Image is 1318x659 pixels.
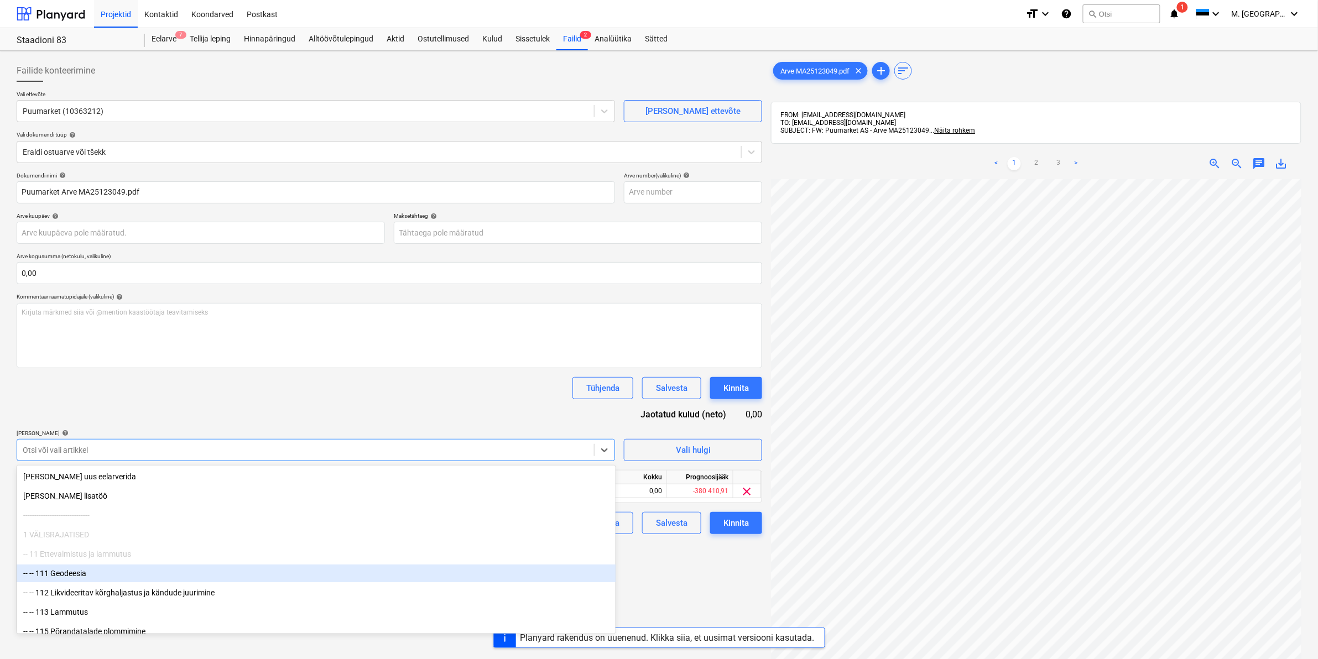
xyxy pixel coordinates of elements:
[17,430,615,437] div: [PERSON_NAME]
[624,439,762,461] button: Vali hulgi
[50,213,59,219] span: help
[624,172,762,179] div: Arve number (valikuline)
[618,408,744,421] div: Jaotatud kulud (neto)
[17,64,95,77] span: Failide konteerimine
[1208,157,1222,170] span: zoom_in
[1008,157,1021,170] a: Page 1 is your current page
[175,31,186,39] span: 7
[17,526,616,543] div: 1 VÄLISRAJATISED
[67,132,76,138] span: help
[580,31,591,39] span: 2
[773,62,868,80] div: Arve MA25123049.pdf
[929,127,975,134] span: ...
[380,28,411,50] a: Aktid
[874,64,888,77] span: add
[237,28,302,50] a: Hinnapäringud
[667,470,733,484] div: Prognoosijääk
[17,487,616,505] div: [PERSON_NAME] lisatöö
[572,377,633,399] button: Tühjenda
[17,603,616,621] div: -- -- 113 Lammutus
[17,131,762,138] div: Vali dokumendi tüüp
[17,222,385,244] input: Arve kuupäeva pole määratud.
[17,468,616,485] div: Lisa uus eelarverida
[17,172,615,179] div: Dokumendi nimi
[17,564,616,582] div: -- -- 111 Geodeesia
[638,28,674,50] a: Sätted
[645,104,741,118] div: [PERSON_NAME] ettevõte
[17,545,616,563] div: -- 11 Ettevalmistus ja lammutus
[183,28,237,50] a: Tellija leping
[723,381,749,395] div: Kinnita
[114,294,123,300] span: help
[710,377,762,399] button: Kinnita
[17,181,615,203] input: Dokumendi nimi
[509,28,556,50] a: Sissetulek
[556,28,588,50] a: Failid2
[642,377,701,399] button: Salvesta
[656,381,687,395] div: Salvesta
[897,64,910,77] span: sort
[744,408,762,421] div: 0,00
[520,632,815,643] div: Planyard rakendus on uuenenud. Klikka siia, et uusimat versiooni kasutada.
[17,584,616,602] div: -- -- 112 Likvideeritav kõrghaljastus ja kändude juurimine
[934,127,975,134] span: Näita rohkem
[601,470,667,484] div: Kokku
[394,222,762,244] input: Tähtaega pole määratud
[723,516,749,530] div: Kinnita
[780,119,896,127] span: TO: [EMAIL_ADDRESS][DOMAIN_NAME]
[588,28,638,50] a: Analüütika
[17,506,616,524] div: ------------------------------
[428,213,437,219] span: help
[394,212,762,219] div: Maksetähtaeg
[17,35,132,46] div: Staadioni 83
[302,28,380,50] a: Alltöövõtulepingud
[57,172,66,179] span: help
[17,91,615,100] p: Vali ettevõte
[642,512,701,534] button: Salvesta
[780,111,905,119] span: FROM: [EMAIL_ADDRESS][DOMAIN_NAME]
[1052,157,1065,170] a: Page 3
[17,262,762,284] input: Arve kogusumma (netokulu, valikuline)
[780,127,929,134] span: SUBJECT: FW: Puumarket AS - Arve MA25123049
[556,28,588,50] div: Failid
[1253,157,1266,170] span: chat
[411,28,476,50] a: Ostutellimused
[1070,157,1083,170] a: Next page
[676,443,711,457] div: Vali hulgi
[1275,157,1288,170] span: save_alt
[624,100,762,122] button: [PERSON_NAME] ettevõte
[17,623,616,640] div: -- -- 115 Põrandatalade plommimine
[852,64,865,77] span: clear
[1030,157,1043,170] a: Page 2
[990,157,1003,170] a: Previous page
[17,253,762,262] p: Arve kogusumma (netokulu, valikuline)
[681,172,690,179] span: help
[17,487,616,505] div: Lisa uus lisatöö
[774,67,856,75] span: Arve MA25123049.pdf
[601,484,667,498] div: 0,00
[656,516,687,530] div: Salvesta
[476,28,509,50] a: Kulud
[17,293,762,300] div: Kommentaar raamatupidajale (valikuline)
[145,28,183,50] a: Eelarve7
[667,484,733,498] div: -380 410,91
[60,430,69,436] span: help
[17,468,616,485] div: [PERSON_NAME] uus eelarverida
[145,28,183,50] div: Eelarve
[17,212,385,219] div: Arve kuupäev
